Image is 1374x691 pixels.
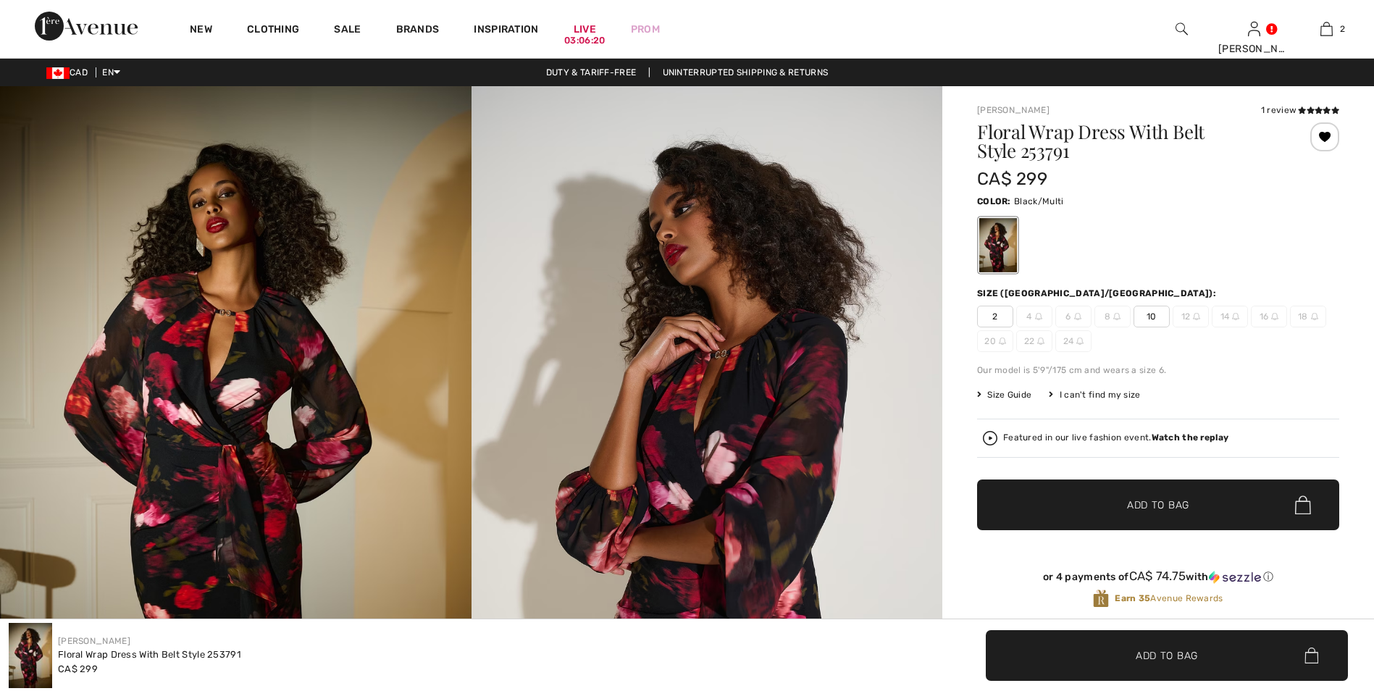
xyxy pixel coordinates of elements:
[1049,388,1140,401] div: I can't find my size
[977,306,1013,327] span: 2
[574,22,596,37] a: Live03:06:20
[977,122,1279,160] h1: Floral Wrap Dress With Belt Style 253791
[35,12,138,41] img: 1ère Avenue
[1291,20,1362,38] a: 2
[1035,313,1042,320] img: ring-m.svg
[977,569,1339,584] div: or 4 payments of with
[1176,20,1188,38] img: search the website
[1311,313,1318,320] img: ring-m.svg
[334,23,361,38] a: Sale
[1094,306,1131,327] span: 8
[1248,22,1260,35] a: Sign In
[979,218,1017,272] div: Black/Multi
[1209,571,1261,584] img: Sezzle
[1193,313,1200,320] img: ring-m.svg
[1136,648,1198,663] span: Add to Bag
[58,648,241,662] div: Floral Wrap Dress With Belt Style 253791
[396,23,440,38] a: Brands
[1127,498,1189,513] span: Add to Bag
[1115,593,1150,603] strong: Earn 35
[977,388,1031,401] span: Size Guide
[190,23,212,38] a: New
[46,67,93,78] span: CAD
[986,630,1348,681] button: Add to Bag
[1093,589,1109,608] img: Avenue Rewards
[1129,569,1186,583] span: CA$ 74.75
[1014,196,1063,206] span: Black/Multi
[102,67,120,78] span: EN
[1320,20,1333,38] img: My Bag
[1134,306,1170,327] span: 10
[1016,306,1052,327] span: 4
[999,338,1006,345] img: ring-m.svg
[1340,22,1345,35] span: 2
[1295,495,1311,514] img: Bag.svg
[1003,433,1228,443] div: Featured in our live fashion event.
[1290,306,1326,327] span: 18
[474,23,538,38] span: Inspiration
[1173,306,1209,327] span: 12
[977,196,1011,206] span: Color:
[1251,306,1287,327] span: 16
[977,169,1047,189] span: CA$ 299
[1074,313,1081,320] img: ring-m.svg
[1304,648,1318,663] img: Bag.svg
[977,330,1013,352] span: 20
[1055,330,1092,352] span: 24
[1113,313,1120,320] img: ring-m.svg
[1248,20,1260,38] img: My Info
[58,636,130,646] a: [PERSON_NAME]
[631,22,660,37] a: Prom
[58,663,98,674] span: CA$ 299
[983,431,997,445] img: Watch the replay
[1261,104,1339,117] div: 1 review
[977,569,1339,589] div: or 4 payments ofCA$ 74.75withSezzle Click to learn more about Sezzle
[1271,313,1278,320] img: ring-m.svg
[977,479,1339,530] button: Add to Bag
[1055,306,1092,327] span: 6
[977,364,1339,377] div: Our model is 5'9"/175 cm and wears a size 6.
[977,105,1050,115] a: [PERSON_NAME]
[1212,306,1248,327] span: 14
[1152,432,1229,443] strong: Watch the replay
[247,23,299,38] a: Clothing
[1115,592,1223,605] span: Avenue Rewards
[1232,313,1239,320] img: ring-m.svg
[977,287,1219,300] div: Size ([GEOGRAPHIC_DATA]/[GEOGRAPHIC_DATA]):
[564,34,605,48] div: 03:06:20
[1282,582,1360,619] iframe: Opens a widget where you can chat to one of our agents
[9,623,52,688] img: Floral Wrap Dress with Belt Style 253791
[1037,338,1044,345] img: ring-m.svg
[1218,41,1289,56] div: [PERSON_NAME]
[1076,338,1084,345] img: ring-m.svg
[1016,330,1052,352] span: 22
[46,67,70,79] img: Canadian Dollar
